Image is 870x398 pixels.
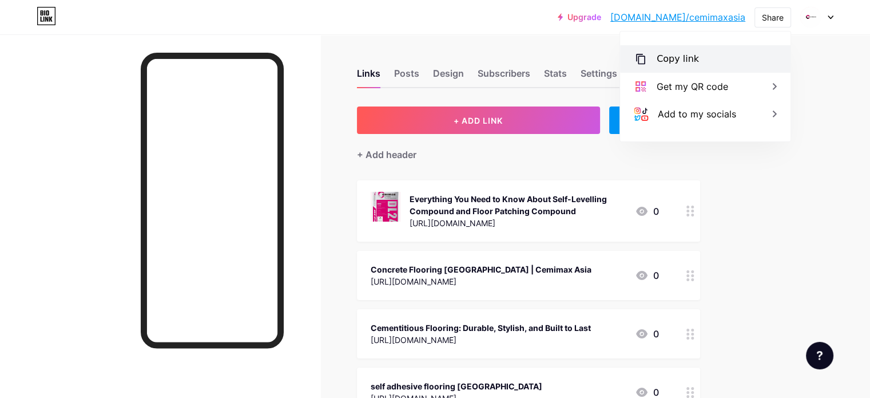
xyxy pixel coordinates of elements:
[581,66,617,87] div: Settings
[762,11,784,23] div: Share
[800,6,821,28] img: cemimaxasia
[371,334,591,346] div: [URL][DOMAIN_NAME]
[357,107,600,134] button: + ADD LINK
[454,116,503,125] span: + ADD LINK
[635,204,659,218] div: 0
[658,107,736,121] div: Add to my socials
[371,275,591,287] div: [URL][DOMAIN_NAME]
[635,327,659,341] div: 0
[657,52,699,66] div: Copy link
[558,13,601,22] a: Upgrade
[433,66,464,87] div: Design
[371,322,591,334] div: Cementitious Flooring: Durable, Stylish, and Built to Last
[657,80,728,93] div: Get my QR code
[635,269,659,282] div: 0
[410,193,626,217] div: Everything You Need to Know About Self-Levelling Compound and Floor Patching Compound
[371,380,542,392] div: self adhesive flooring [GEOGRAPHIC_DATA]
[371,192,400,222] img: Everything You Need to Know About Self-Levelling Compound and Floor Patching Compound
[357,148,416,161] div: + Add header
[478,66,530,87] div: Subscribers
[410,217,626,229] div: [URL][DOMAIN_NAME]
[609,107,700,134] div: + ADD EMBED
[394,66,419,87] div: Posts
[371,263,591,275] div: Concrete Flooring [GEOGRAPHIC_DATA]​ | Cemimax Asia
[544,66,567,87] div: Stats
[357,66,380,87] div: Links
[610,10,745,24] a: [DOMAIN_NAME]/cemimaxasia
